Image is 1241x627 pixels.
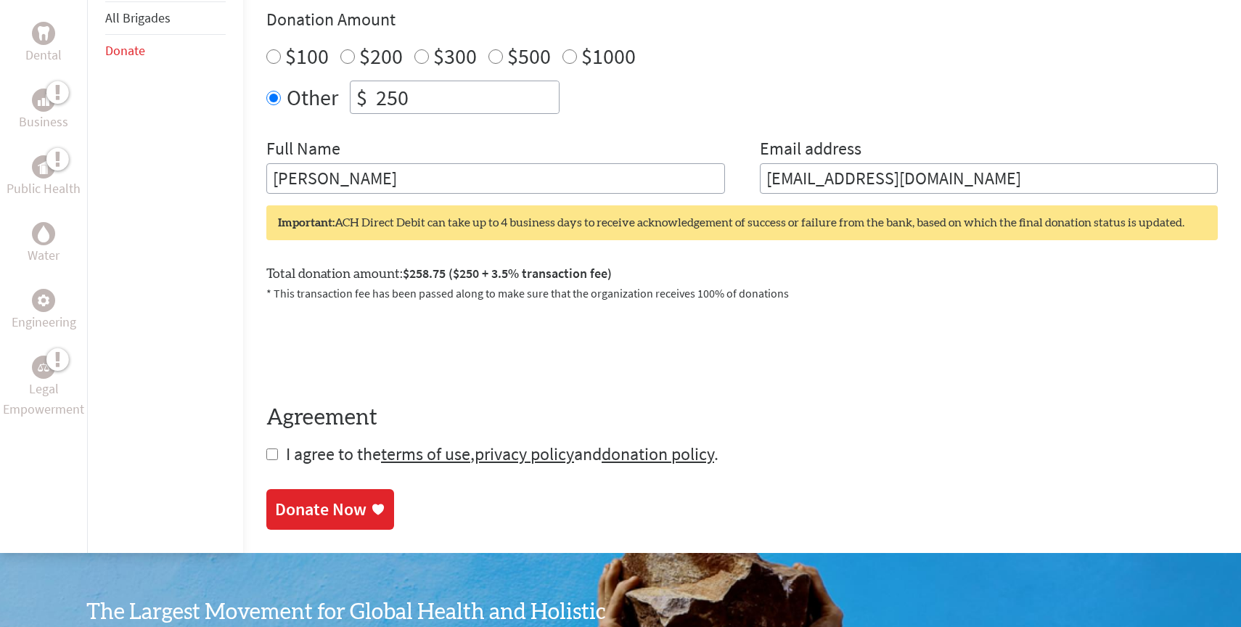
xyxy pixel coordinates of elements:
div: Donate Now [275,498,366,521]
div: ACH Direct Debit can take up to 4 business days to receive acknowledgement of success or failure ... [266,205,1218,240]
img: Dental [38,27,49,41]
p: Engineering [12,312,76,332]
label: Email address [760,137,861,163]
h4: Donation Amount [266,8,1218,31]
p: Public Health [7,179,81,199]
a: EngineeringEngineering [12,289,76,332]
iframe: reCAPTCHA [266,319,487,376]
li: Donate [105,35,226,67]
label: Other [287,81,338,114]
img: Water [38,226,49,242]
img: Business [38,94,49,106]
label: $1000 [581,42,636,70]
div: Legal Empowerment [32,356,55,379]
li: All Brigades [105,1,226,35]
div: Business [32,89,55,112]
p: Business [19,112,68,132]
p: * This transaction fee has been passed along to make sure that the organization receives 100% of ... [266,284,1218,302]
label: Total donation amount: [266,263,612,284]
label: $300 [433,42,477,70]
input: Enter Full Name [266,163,725,194]
a: BusinessBusiness [19,89,68,132]
a: WaterWater [28,222,60,266]
strong: Important: [278,217,335,229]
div: Water [32,222,55,245]
label: Full Name [266,137,340,163]
a: All Brigades [105,9,171,26]
div: Dental [32,22,55,45]
span: $258.75 ($250 + 3.5% transaction fee) [403,265,612,282]
label: $100 [285,42,329,70]
span: I agree to the , and . [286,443,718,465]
a: privacy policy [475,443,574,465]
div: $ [351,81,373,113]
a: donation policy [602,443,714,465]
p: Water [28,245,60,266]
a: Donate Now [266,489,394,530]
a: DentalDental [25,22,62,65]
h4: Agreement [266,405,1218,431]
p: Dental [25,45,62,65]
img: Public Health [38,160,49,174]
label: $500 [507,42,551,70]
div: Public Health [32,155,55,179]
label: $200 [359,42,403,70]
p: Legal Empowerment [3,379,84,419]
a: Legal EmpowermentLegal Empowerment [3,356,84,419]
input: Enter Amount [373,81,559,113]
a: Donate [105,42,145,59]
img: Engineering [38,295,49,306]
img: Legal Empowerment [38,363,49,372]
a: terms of use [381,443,470,465]
input: Your Email [760,163,1219,194]
a: Public HealthPublic Health [7,155,81,199]
div: Engineering [32,289,55,312]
